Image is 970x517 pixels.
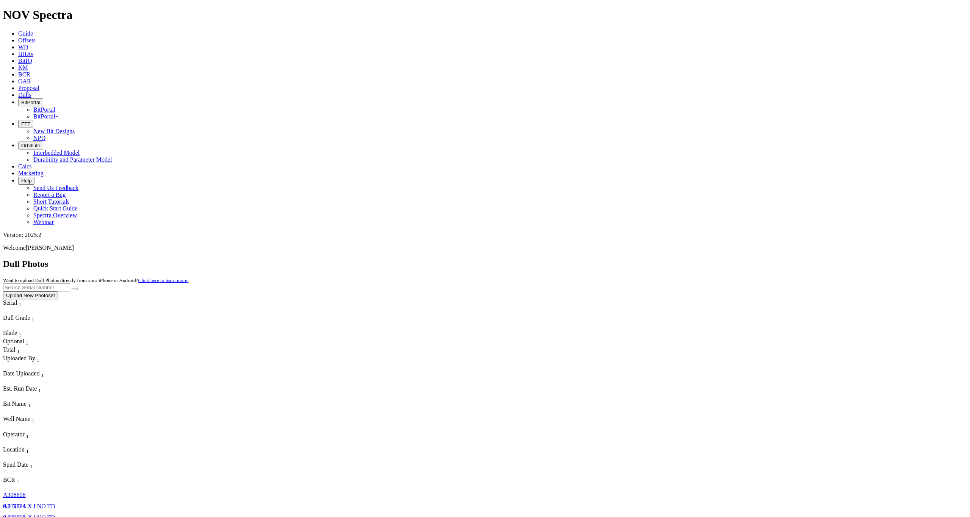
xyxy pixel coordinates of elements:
[3,503,35,510] div: A317324
[18,78,31,84] a: OAR
[3,431,123,439] div: Operator Sort None
[32,315,34,321] span: Sort None
[26,340,28,346] sub: 1
[26,338,28,344] span: Sort None
[17,479,19,484] sub: 1
[18,163,32,170] a: Calcs
[3,416,30,422] span: Well Name
[41,370,44,377] span: Sort None
[18,44,28,50] a: WD
[28,403,31,408] sub: 1
[3,400,123,416] div: Sort None
[3,323,56,330] div: Column Menu
[33,149,80,156] a: Interbedded Model
[3,409,123,416] div: Column Menu
[3,299,17,306] span: Serial
[3,330,30,338] div: Blade Sort None
[33,185,78,191] a: Send Us Feedback
[3,370,60,378] div: Date Uploaded Sort None
[3,355,123,370] div: Sort None
[18,71,30,78] span: BCR
[3,431,25,438] span: Operator
[3,446,25,453] span: Location
[3,385,56,400] div: Sort None
[3,232,967,238] div: Version: 2025.2
[33,106,55,113] a: BitPortal
[30,461,33,468] span: Sort None
[26,446,29,453] span: Sort None
[3,461,48,477] div: Sort None
[3,477,15,483] span: BCR
[3,308,35,315] div: Column Menu
[3,355,123,363] div: Uploaded By Sort None
[3,503,56,510] div: 0 0 NO A X I NO TD
[18,177,34,185] button: Help
[33,212,77,218] a: Spectra Overview
[18,142,43,149] button: OrbitLite
[33,219,54,225] a: Webinar
[3,477,33,485] div: BCR Sort None
[17,346,20,353] span: Sort None
[28,400,31,407] span: Sort None
[32,416,34,422] span: Sort None
[3,338,24,344] span: Optional
[3,400,123,409] div: Bit Name Sort None
[3,299,35,308] div: Serial Sort None
[3,385,37,392] span: Est. Run Date
[18,92,31,98] a: Dulls
[3,338,30,346] div: Sort None
[18,85,39,91] a: Proposal
[3,416,123,424] div: Well Name Sort None
[3,299,35,315] div: Sort None
[3,446,123,461] div: Sort None
[18,120,33,128] button: FTT
[3,330,17,336] span: Blade
[3,461,48,470] div: Spud Date Sort None
[21,100,40,105] span: BitPortal
[3,385,56,394] div: Est. Run Date Sort None
[33,156,112,163] a: Durability and Parameter Model
[3,492,35,498] div: A308606
[33,113,59,120] a: BitPortal+
[3,378,60,385] div: Column Menu
[18,64,28,71] span: KM
[3,8,967,22] h1: NOV Spectra
[3,485,33,492] div: Column Menu
[3,416,123,431] div: Sort None
[3,315,56,323] div: Dull Grade Sort None
[26,448,29,454] sub: 1
[38,388,41,393] sub: 1
[18,30,33,37] span: Guide
[3,346,30,355] div: Total Sort None
[3,338,30,346] div: Optional Sort None
[3,446,123,455] div: Location Sort None
[18,37,36,44] a: Offsets
[3,346,30,355] div: Sort None
[3,363,123,370] div: Column Menu
[33,205,77,212] a: Quick Start Guide
[3,461,28,468] span: Spud Date
[3,355,35,361] span: Uploaded By
[33,198,70,205] a: Short Tutorials
[32,317,34,322] sub: 1
[26,431,29,438] span: Sort None
[3,439,123,446] div: Column Menu
[41,372,44,378] sub: 1
[30,464,33,469] sub: 1
[3,277,188,283] small: Want to upload Dull Photos directly from your iPhone or Android?
[3,470,48,477] div: Column Menu
[18,51,33,57] a: BHAs
[3,291,58,299] button: Upload New Photoset
[33,135,45,141] a: NPD
[38,385,41,392] span: Sort None
[3,370,39,377] span: Date Uploaded
[26,244,74,251] span: [PERSON_NAME]
[3,455,123,461] div: Column Menu
[37,357,39,363] sub: 1
[19,299,21,306] span: Sort None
